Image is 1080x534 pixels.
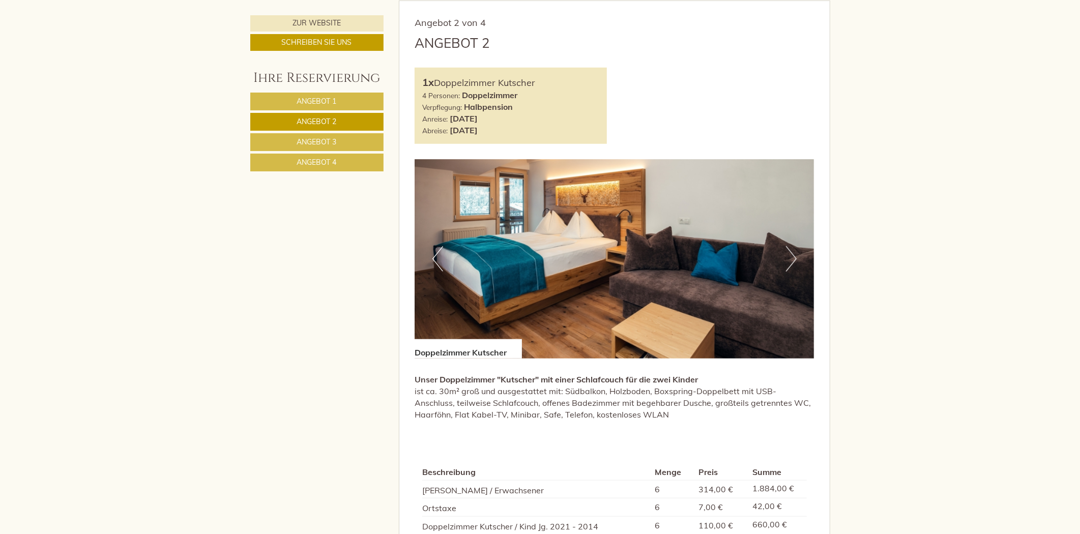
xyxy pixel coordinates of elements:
[450,125,478,135] b: [DATE]
[422,126,448,135] small: Abreise:
[422,91,460,100] small: 4 Personen:
[415,17,486,28] span: Angebot 2 von 4
[651,498,694,517] td: 6
[297,137,337,146] span: Angebot 3
[422,498,651,517] td: Ortstaxe
[422,480,651,498] td: [PERSON_NAME] / Erwachsener
[415,339,522,359] div: Doppelzimmer Kutscher
[422,464,651,480] th: Beschreibung
[422,75,599,90] div: Doppelzimmer Kutscher
[422,76,434,88] b: 1x
[415,374,698,384] strong: Unser Doppelzimmer "Kutscher" mit einer Schlafcouch für die zwei Kinder
[250,15,384,32] a: Zur Website
[462,90,517,100] b: Doppelzimmer
[297,158,337,167] span: Angebot 4
[698,502,723,512] span: 7,00 €
[651,464,694,480] th: Menge
[464,102,513,112] b: Halbpension
[748,464,806,480] th: Summe
[432,246,443,272] button: Previous
[250,69,384,87] div: Ihre Reservierung
[422,103,462,111] small: Verpflegung:
[422,114,448,123] small: Anreise:
[250,34,384,51] a: Schreiben Sie uns
[698,484,733,494] span: 314,00 €
[450,113,478,124] b: [DATE]
[415,374,814,420] p: ist ca. 30m² groß und ausgestattet mit: Südbalkon, Holzboden, Boxspring-Doppelbett mit USB-Anschl...
[297,117,337,126] span: Angebot 2
[786,246,797,272] button: Next
[748,498,806,517] td: 42,00 €
[297,97,337,106] span: Angebot 1
[651,480,694,498] td: 6
[748,480,806,498] td: 1.884,00 €
[694,464,748,480] th: Preis
[415,159,814,359] img: image
[698,520,733,530] span: 110,00 €
[415,34,490,52] div: Angebot 2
